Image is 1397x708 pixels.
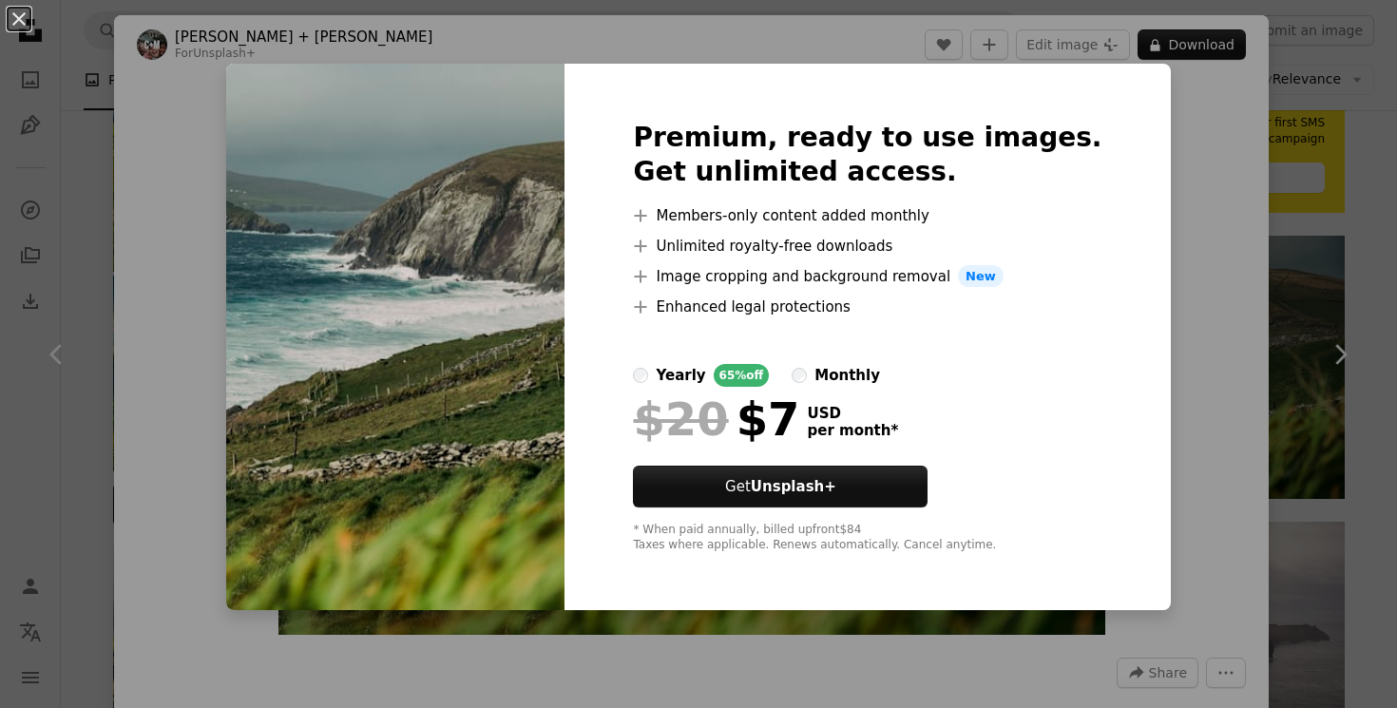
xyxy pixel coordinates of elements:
div: $7 [633,394,799,444]
span: New [958,265,1004,288]
li: Enhanced legal protections [633,296,1101,318]
div: yearly [656,364,705,387]
li: Unlimited royalty-free downloads [633,235,1101,258]
div: 65% off [714,364,770,387]
img: premium_photo-1734415106736-48bf2c82d239 [226,64,565,611]
li: Members-only content added monthly [633,204,1101,227]
div: * When paid annually, billed upfront $84 Taxes where applicable. Renews automatically. Cancel any... [633,523,1101,553]
h2: Premium, ready to use images. Get unlimited access. [633,121,1101,189]
input: yearly65%off [633,368,648,383]
input: monthly [792,368,807,383]
span: per month * [807,422,898,439]
button: GetUnsplash+ [633,466,928,507]
div: monthly [814,364,880,387]
span: USD [807,405,898,422]
strong: Unsplash+ [751,478,836,495]
li: Image cropping and background removal [633,265,1101,288]
span: $20 [633,394,728,444]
